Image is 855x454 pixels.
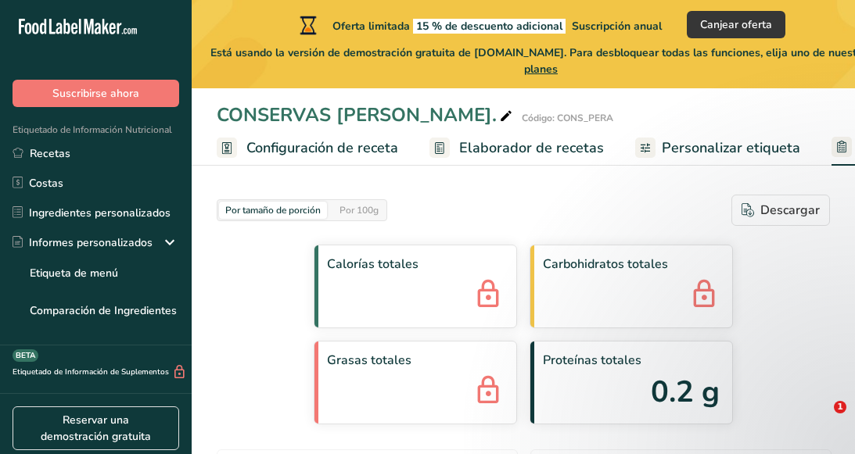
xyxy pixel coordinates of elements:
span: planes [524,62,558,77]
a: Reservar una demostración gratuita [13,406,179,450]
span: Suscripción anual [572,19,662,34]
div: Por 100g [333,202,385,219]
div: Oferta limitada [296,16,662,34]
a: Personalizar etiqueta [635,130,800,166]
a: Elaborador de recetas [429,130,604,166]
div: CONSERVAS [PERSON_NAME]. [217,101,516,129]
button: Canjear oferta [687,11,785,38]
span: Proteínas totales [543,351,720,370]
span: 15 % de descuento adicional [413,19,566,34]
div: Por tamaño de porción [219,202,327,219]
button: Descargar [731,195,830,226]
span: Canjear oferta [700,16,772,33]
span: Suscribirse ahora [52,85,139,102]
span: Carbohidratos totales [543,255,720,273]
span: Configuración de receta [246,138,398,159]
span: 1 [834,401,846,413]
iframe: Intercom live chat [802,401,839,438]
div: BETA [13,349,38,362]
button: Suscribirse ahora [13,80,179,107]
span: Calorías totales [327,255,504,273]
a: Configuración de receta [217,130,398,166]
span: Grasas totales [327,351,504,370]
div: Descargar [742,201,820,220]
span: Personalizar etiqueta [662,138,800,159]
span: Elaborador de recetas [459,138,604,159]
div: Informes personalizados [13,234,153,251]
div: Código: CONS_PERA [522,111,613,125]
